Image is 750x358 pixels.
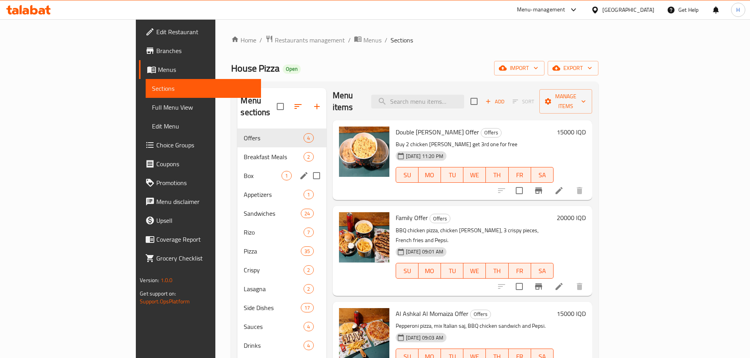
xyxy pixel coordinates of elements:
[283,64,301,74] div: Open
[156,178,255,187] span: Promotions
[301,246,313,256] div: items
[444,169,460,181] span: TU
[304,228,313,237] div: items
[139,173,261,192] a: Promotions
[554,63,592,73] span: export
[301,209,313,218] div: items
[139,230,261,249] a: Coverage Report
[546,92,586,111] span: Manage items
[529,277,548,296] button: Branch-specific-item
[139,154,261,173] a: Coupons
[244,303,301,312] span: Side Dishes
[298,170,310,182] button: edit
[304,265,313,275] div: items
[494,61,544,75] button: import
[467,265,483,277] span: WE
[304,342,313,349] span: 4
[430,214,450,223] div: Offers
[146,117,261,136] a: Edit Menu
[146,79,261,98] a: Sections
[156,253,255,263] span: Grocery Checklist
[399,169,415,181] span: SU
[244,341,304,350] span: Drinks
[481,128,502,138] div: Offers
[354,35,381,45] a: Menus
[237,125,326,358] nav: Menu sections
[570,277,589,296] button: delete
[140,275,159,285] span: Version:
[304,266,313,274] span: 2
[272,98,289,115] span: Select all sections
[422,265,438,277] span: MO
[557,127,586,138] h6: 15000 IQD
[470,310,491,319] span: Offers
[139,136,261,154] a: Choice Groups
[482,95,507,108] span: Add item
[289,97,307,116] span: Sort sections
[146,98,261,117] a: Full Menu View
[548,61,598,75] button: export
[237,279,326,298] div: Lasagna2
[482,95,507,108] button: Add
[391,35,413,45] span: Sections
[156,46,255,55] span: Branches
[534,169,550,181] span: SA
[237,129,326,147] div: Offers4
[507,95,539,108] span: Select section first
[140,296,190,307] a: Support.OpsPlatform
[237,223,326,242] div: Rizo7
[244,152,304,162] span: Breakfast Meals
[237,166,326,185] div: Box1edit
[554,282,564,291] a: Edit menu item
[534,265,550,277] span: SA
[486,263,508,279] button: TH
[444,265,460,277] span: TU
[470,310,491,319] div: Offers
[301,248,313,255] span: 35
[304,322,313,331] div: items
[509,167,531,183] button: FR
[512,265,528,277] span: FR
[231,35,598,45] nav: breadcrumb
[304,323,313,330] span: 4
[139,41,261,60] a: Branches
[301,304,313,312] span: 17
[304,341,313,350] div: items
[304,153,313,161] span: 2
[486,167,508,183] button: TH
[275,35,345,45] span: Restaurants management
[304,284,313,294] div: items
[244,190,304,199] div: Appetizers
[139,192,261,211] a: Menu disclaimer
[484,97,506,106] span: Add
[529,181,548,200] button: Branch-specific-item
[557,212,586,223] h6: 20000 IQD
[441,167,463,183] button: TU
[152,84,255,93] span: Sections
[396,321,554,331] p: Pepperoni pizza, mix Italian saj, BBQ chicken sandwich and Pepsi.
[403,248,446,255] span: [DATE] 09:01 AM
[399,265,415,277] span: SU
[396,212,428,224] span: Family Offer
[156,27,255,37] span: Edit Restaurant
[244,228,304,237] span: Rizo
[156,197,255,206] span: Menu disclaimer
[156,140,255,150] span: Choice Groups
[237,298,326,317] div: Side Dishes17
[237,204,326,223] div: Sandwiches24
[244,265,304,275] span: Crispy
[237,147,326,166] div: Breakfast Meals2
[244,246,301,256] span: Pizza
[283,66,301,72] span: Open
[139,211,261,230] a: Upsell
[371,95,464,108] input: search
[489,169,505,181] span: TH
[511,182,528,199] span: Select to update
[158,65,255,74] span: Menus
[139,60,261,79] a: Menus
[281,171,291,180] div: items
[463,167,486,183] button: WE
